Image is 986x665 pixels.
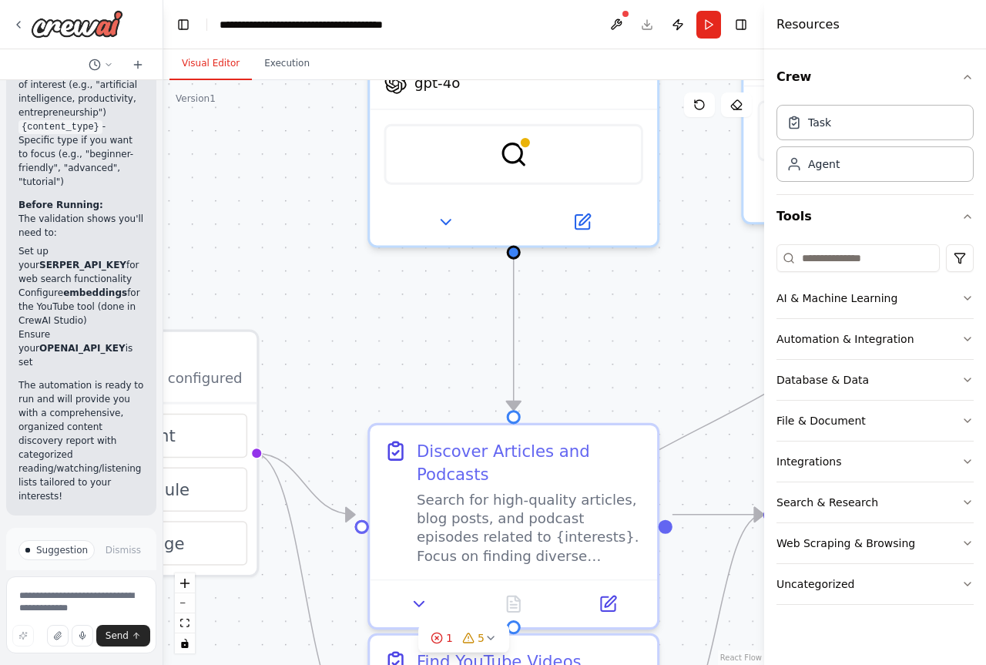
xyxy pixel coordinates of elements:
span: 5 [478,630,485,646]
button: zoom in [175,573,195,593]
button: Uncategorized [776,564,974,604]
span: Event [129,424,176,447]
button: File & Document [776,401,974,441]
div: React Flow controls [175,573,195,653]
button: Execution [252,48,322,80]
button: AI & Machine Learning [776,278,974,318]
img: Logo [31,10,123,38]
g: Edge from c34eac18-4ba9-4189-a57c-aab8a844a7e3 to 94f31404-6a3b-41ec-896d-035ea0f8af6c [672,503,763,526]
button: No output available [464,590,563,618]
div: Version 1 [176,92,216,105]
button: Automation & Integration [776,319,974,359]
div: Discover Articles and PodcastsSearch for high-quality articles, blog posts, and podcast episodes ... [367,423,659,630]
button: Improve this prompt [12,625,34,647]
g: Edge from c2cc40d6-f27e-4203-be2e-7d29719fd361 to c34eac18-4ba9-4189-a57c-aab8a844a7e3 [502,236,525,410]
button: fit view [175,613,195,633]
button: Schedule [29,467,247,512]
span: gpt-4o [414,74,460,92]
strong: Before Running: [18,200,103,210]
button: Upload files [47,625,69,647]
g: Edge from triggers to c34eac18-4ba9-4189-a57c-aab8a844a7e3 [254,442,354,526]
button: Start a new chat [126,55,150,74]
li: Set up your for web search functionality [18,244,144,286]
div: Web Scraping & Browsing [776,536,915,551]
button: Click to speak your automation idea [72,625,93,647]
div: Agent [808,156,840,172]
button: Send [96,625,150,647]
button: Open in side panel [568,590,648,618]
strong: SERPER_API_KEY [39,260,126,270]
button: Integrations [776,442,974,482]
button: Hide right sidebar [730,14,752,35]
button: Web Scraping & Browsing [776,523,974,563]
div: Search & Research [776,495,878,510]
p: No triggers configured [85,369,242,388]
button: Search & Research [776,482,974,522]
div: AI & Machine Learning [776,291,897,306]
h3: Triggers [85,346,242,369]
div: Crew [776,99,974,194]
span: Suggestion [36,544,88,556]
nav: breadcrumb [220,17,393,32]
button: Database & Data [776,360,974,400]
g: Edge from 0ec0366c-8e45-4c96-9cc6-e64bc0e090e4 to 90d645b4-9237-47e4-a428-7a42ae7f89c1 [502,236,899,620]
div: Tools [776,238,974,617]
span: Schedule [115,478,190,501]
a: React Flow attribution [720,653,762,662]
strong: OPENAI_API_KEY [39,343,126,354]
span: 1 [446,630,453,646]
div: Task [808,115,831,130]
li: Ensure your is set [18,327,144,369]
button: 15 [418,624,509,653]
button: Switch to previous chat [82,55,119,74]
div: Uncategorized [776,576,854,592]
div: Discover Articles and Podcasts [417,439,643,486]
div: Database & Data [776,372,869,388]
button: Tools [776,195,974,238]
div: Integrations [776,454,841,469]
strong: embeddings [63,287,127,298]
button: Visual Editor [169,48,252,80]
div: Search for high-quality articles, blog posts, and podcast episodes related to {interests}. Focus ... [417,491,643,566]
button: Dismiss [102,542,144,558]
p: The validation shows you'll need to: [18,212,144,240]
div: File & Document [776,413,866,428]
span: Manage [119,532,184,555]
code: {content_type} [18,120,102,134]
button: Manage [29,521,247,566]
button: toggle interactivity [175,633,195,653]
li: Configure for the YouTube tool (done in CrewAI Studio) [18,286,144,327]
h4: Resources [776,15,840,34]
img: SerperDevTool [500,140,528,168]
span: Send [106,630,129,642]
button: Open in side panel [516,208,648,236]
div: TriggersNo triggers configuredEventScheduleManage [18,330,259,577]
button: Hide left sidebar [173,14,194,35]
button: Crew [776,55,974,99]
button: zoom out [175,593,195,613]
li: - Specific type if you want to focus (e.g., "beginner-friendly", "advanced", "tutorial") [18,119,144,189]
div: Automation & Integration [776,331,914,347]
p: I have some suggestions to help you move forward with your automation. [18,569,144,606]
p: The automation is ready to run and will provide you with a comprehensive, organized content disco... [18,378,144,503]
button: Event [29,414,247,458]
li: - Your topics of interest (e.g., "artificial intelligence, productivity, entrepreneurship") [18,64,144,119]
